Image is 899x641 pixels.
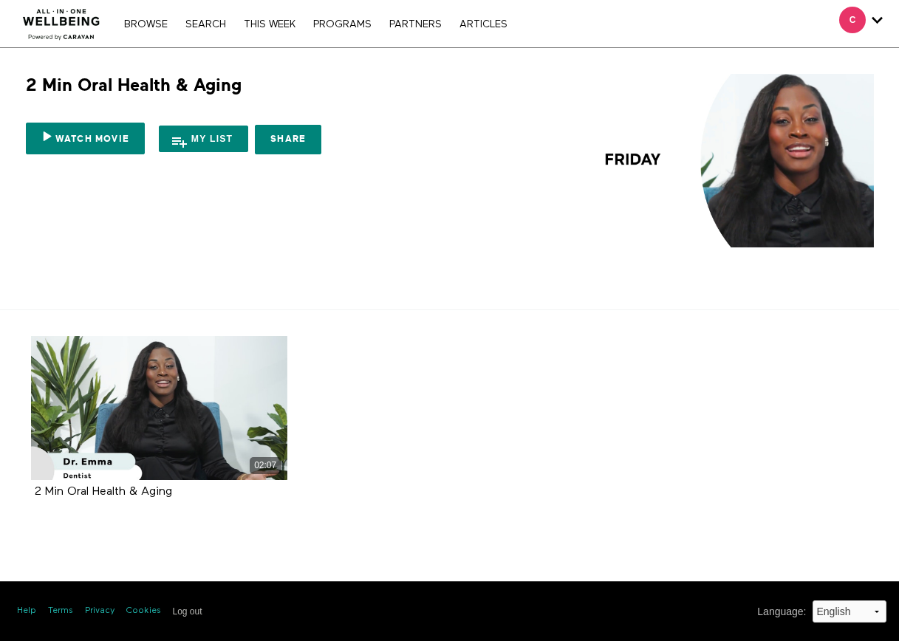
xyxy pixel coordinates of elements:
[757,604,806,620] label: Language :
[178,19,233,30] a: Search
[31,336,287,480] a: 2 Min Oral Health & Aging 02:07
[35,486,172,497] a: 2 Min Oral Health & Aging
[85,605,114,617] a: Privacy
[26,123,145,154] a: Watch Movie
[452,19,515,30] a: ARTICLES
[117,16,514,31] nav: Primary
[48,605,73,617] a: Terms
[306,19,379,30] a: PROGRAMS
[159,126,249,152] button: My list
[35,486,172,498] strong: 2 Min Oral Health & Aging
[564,74,873,247] img: 2 Min Oral Health & Aging
[255,125,321,154] a: Share
[26,74,242,97] h1: 2 Min Oral Health & Aging
[250,457,281,474] div: 02:07
[173,606,202,617] input: Log out
[382,19,449,30] a: PARTNERS
[117,19,175,30] a: Browse
[17,605,36,617] a: Help
[126,605,161,617] a: Cookies
[236,19,303,30] a: THIS WEEK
